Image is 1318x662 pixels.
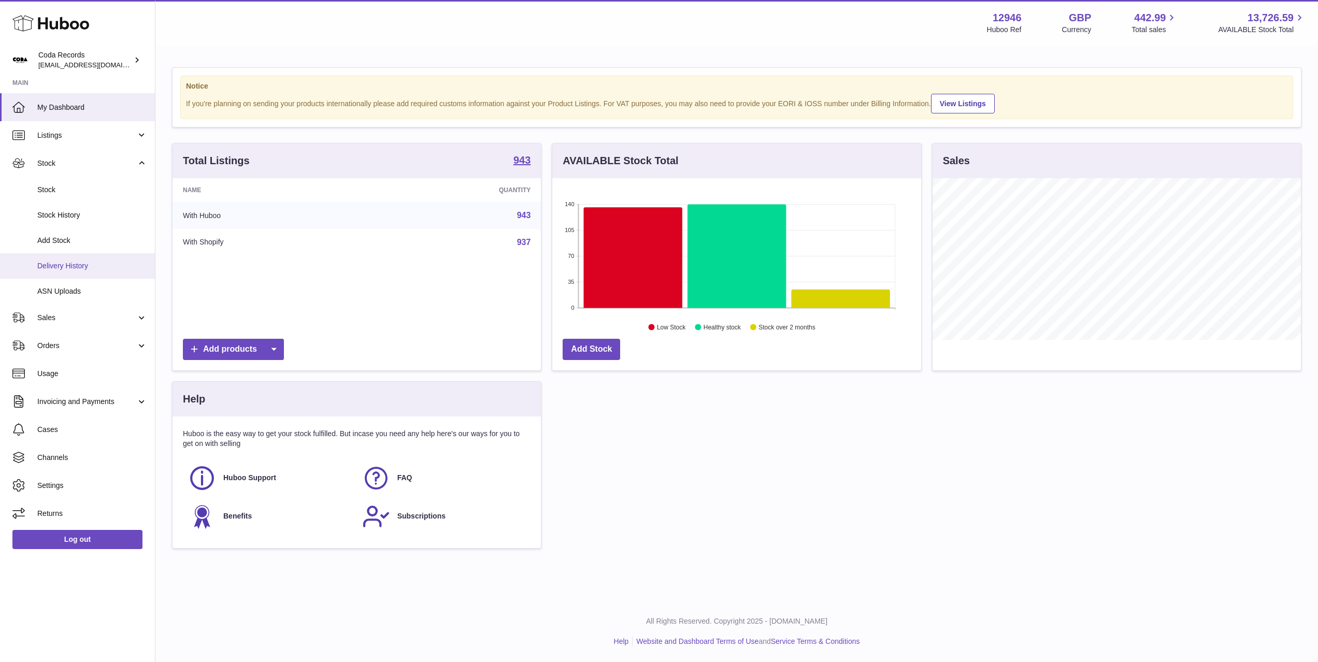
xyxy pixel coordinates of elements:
a: Benefits [188,502,352,530]
span: 13,726.59 [1248,11,1294,25]
span: AVAILABLE Stock Total [1218,25,1306,35]
a: Help [614,637,629,645]
span: Invoicing and Payments [37,397,136,407]
text: Healthy stock [704,324,741,331]
span: Listings [37,131,136,140]
span: My Dashboard [37,103,147,112]
a: 943 [517,211,531,220]
h3: Help [183,392,205,406]
div: Currency [1062,25,1092,35]
text: Low Stock [657,324,686,331]
span: Sales [37,313,136,323]
strong: GBP [1069,11,1091,25]
span: Usage [37,369,147,379]
a: Add Stock [563,339,620,360]
span: Stock [37,185,147,195]
h3: AVAILABLE Stock Total [563,154,678,168]
h3: Total Listings [183,154,250,168]
div: Huboo Ref [987,25,1022,35]
span: Benefits [223,511,252,521]
a: Add products [183,339,284,360]
li: and [633,637,859,646]
span: Delivery History [37,261,147,271]
span: Total sales [1131,25,1178,35]
span: [EMAIL_ADDRESS][DOMAIN_NAME] [38,61,152,69]
span: Add Stock [37,236,147,246]
span: ASN Uploads [37,286,147,296]
p: Huboo is the easy way to get your stock fulfilled. But incase you need any help here's our ways f... [183,429,531,449]
div: Coda Records [38,50,132,70]
td: With Shopify [173,229,371,256]
text: 140 [565,201,574,207]
span: Huboo Support [223,473,276,483]
a: FAQ [362,464,526,492]
span: Orders [37,341,136,351]
a: View Listings [931,94,995,113]
a: Huboo Support [188,464,352,492]
span: 442.99 [1134,11,1166,25]
span: Channels [37,453,147,463]
a: Log out [12,530,142,549]
span: Returns [37,509,147,519]
img: haz@pcatmedia.com [12,52,28,68]
th: Quantity [371,178,541,202]
strong: 12946 [993,11,1022,25]
a: Subscriptions [362,502,526,530]
a: 943 [513,155,531,167]
th: Name [173,178,371,202]
span: Stock History [37,210,147,220]
a: Website and Dashboard Terms of Use [636,637,758,645]
div: If you're planning on sending your products internationally please add required customs informati... [186,92,1287,113]
a: 13,726.59 AVAILABLE Stock Total [1218,11,1306,35]
strong: 943 [513,155,531,165]
text: 105 [565,227,574,233]
text: 70 [568,253,575,259]
span: Cases [37,425,147,435]
a: 442.99 Total sales [1131,11,1178,35]
span: Subscriptions [397,511,446,521]
a: 937 [517,238,531,247]
text: 35 [568,279,575,285]
text: Stock over 2 months [759,324,815,331]
span: Settings [37,481,147,491]
span: Stock [37,159,136,168]
p: All Rights Reserved. Copyright 2025 - [DOMAIN_NAME] [164,616,1310,626]
strong: Notice [186,81,1287,91]
td: With Huboo [173,202,371,229]
a: Service Terms & Conditions [771,637,860,645]
h3: Sales [943,154,970,168]
span: FAQ [397,473,412,483]
text: 0 [571,305,575,311]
